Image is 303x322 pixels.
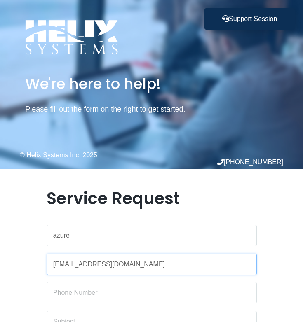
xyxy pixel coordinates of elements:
[25,103,278,115] p: Please fill out the form on the right to get started.
[47,254,257,275] input: Work Email
[47,189,257,208] h1: Service Request
[47,282,257,303] input: Phone Number
[47,225,257,246] input: Name
[204,8,295,30] button: Support Session
[20,152,283,159] div: © Helix Systems Inc. 2025
[25,20,118,55] img: Logo
[20,159,283,166] div: [PHONE_NUMBER]
[25,75,278,93] h1: We're here to help!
